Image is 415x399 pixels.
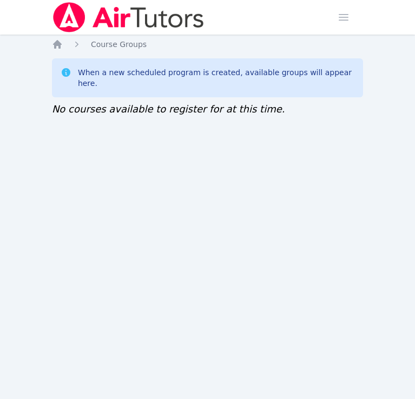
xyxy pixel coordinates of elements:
[91,39,147,50] a: Course Groups
[91,40,147,49] span: Course Groups
[52,39,363,50] nav: Breadcrumb
[52,103,285,115] span: No courses available to register for at this time.
[52,2,205,32] img: Air Tutors
[78,67,354,89] div: When a new scheduled program is created, available groups will appear here.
